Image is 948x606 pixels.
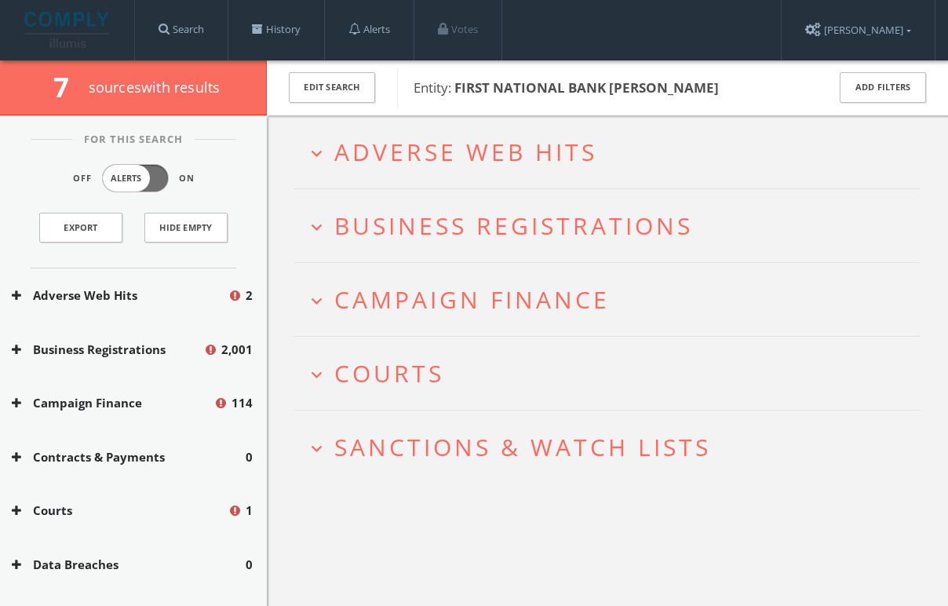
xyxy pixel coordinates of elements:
[334,431,711,463] span: Sanctions & Watch Lists
[289,72,375,103] button: Edit Search
[221,341,253,359] span: 2,001
[232,394,253,412] span: 114
[454,78,719,97] b: FIRST NATIONAL BANK [PERSON_NAME]
[53,68,82,105] span: 7
[334,210,693,242] span: Business Registrations
[12,502,228,520] button: Courts
[306,217,327,238] i: expand_more
[24,12,112,48] img: illumis
[306,213,921,239] button: expand_moreBusiness Registrations
[246,448,253,466] span: 0
[334,283,610,316] span: Campaign Finance
[89,78,221,97] span: source s with results
[414,78,719,97] span: Entity:
[72,132,195,148] span: For This Search
[144,213,228,243] button: Hide Empty
[306,434,921,460] button: expand_moreSanctions & Watch Lists
[12,448,246,466] button: Contracts & Payments
[306,287,921,312] button: expand_moreCampaign Finance
[179,172,195,185] span: On
[334,136,597,168] span: Adverse Web Hits
[12,394,213,412] button: Campaign Finance
[12,287,228,305] button: Adverse Web Hits
[306,143,327,164] i: expand_more
[73,172,92,185] span: Off
[12,556,246,574] button: Data Breaches
[12,341,203,359] button: Business Registrations
[306,364,327,385] i: expand_more
[246,556,253,574] span: 0
[306,139,921,165] button: expand_moreAdverse Web Hits
[39,213,122,243] a: Export
[306,360,921,386] button: expand_moreCourts
[334,357,444,389] span: Courts
[306,290,327,312] i: expand_more
[246,502,253,520] span: 1
[246,287,253,305] span: 2
[306,438,327,459] i: expand_more
[840,72,926,103] button: Add Filters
